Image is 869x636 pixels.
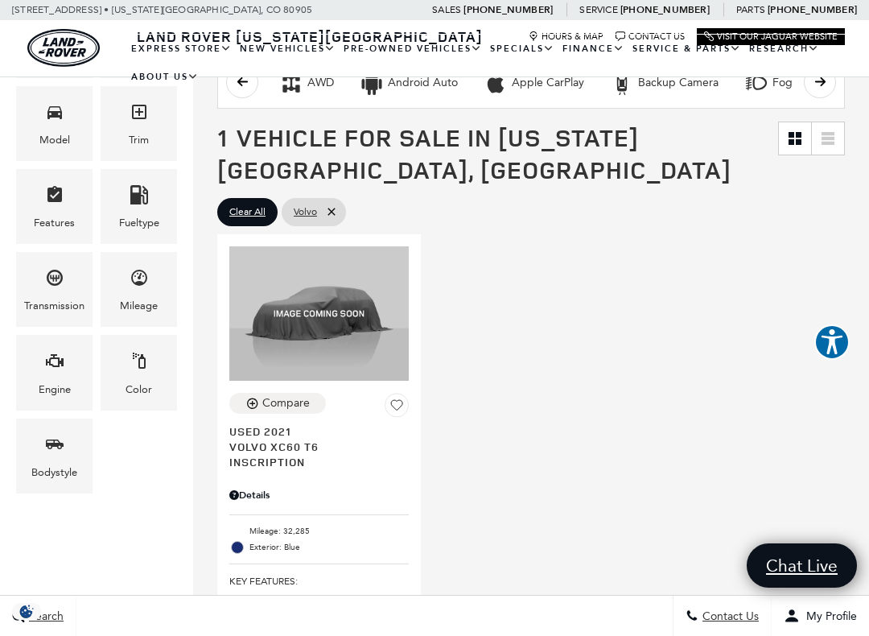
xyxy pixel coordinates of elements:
[120,297,158,315] div: Mileage
[8,603,45,620] section: Click to Open Cookie Consent Modal
[101,169,177,244] div: FueltypeFueltype
[24,297,84,315] div: Transmission
[31,464,77,481] div: Bodystyle
[16,169,93,244] div: FeaturesFeatures
[229,202,266,222] span: Clear All
[772,596,869,636] button: Open user profile menu
[340,35,486,63] a: Pre-Owned Vehicles
[616,31,685,42] a: Contact Us
[558,35,628,63] a: Finance
[229,523,409,539] li: Mileage: 32,285
[249,539,409,555] span: Exterior: Blue
[744,71,768,95] div: Fog Lights
[101,335,177,410] div: ColorColor
[229,423,397,439] span: Used 2021
[236,35,340,63] a: New Vehicles
[45,181,64,214] span: Features
[39,381,71,399] div: Engine
[45,431,64,464] span: Bodystyle
[229,393,326,414] button: Compare Vehicle
[229,439,397,469] span: Volvo XC60 T6 Inscription
[486,35,558,63] a: Specials
[101,252,177,327] div: MileageMileage
[16,419,93,494] div: BodystyleBodystyle
[137,27,483,46] span: Land Rover [US_STATE][GEOGRAPHIC_DATA]
[229,488,409,502] div: Pricing Details - Volvo XC60 T6 Inscription
[16,86,93,161] div: ModelModel
[129,131,149,149] div: Trim
[360,71,384,95] div: Android Auto
[229,423,409,469] a: Used 2021Volvo XC60 T6 Inscription
[27,29,100,67] a: land-rover
[127,35,236,63] a: EXPRESS STORE
[262,396,310,411] div: Compare
[628,35,745,63] a: Service & Parts
[127,27,492,46] a: Land Rover [US_STATE][GEOGRAPHIC_DATA]
[127,35,845,91] nav: Main Navigation
[130,98,149,131] span: Trim
[294,202,317,222] span: Volvo
[119,214,159,232] div: Fueltype
[385,393,409,423] button: Save Vehicle
[747,543,857,588] a: Chat Live
[126,381,152,399] div: Color
[27,29,100,67] img: Land Rover
[16,335,93,410] div: EngineEngine
[16,252,93,327] div: TransmissionTransmission
[463,3,553,16] a: [PHONE_NUMBER]
[736,4,765,15] span: Parts
[698,609,759,623] span: Contact Us
[45,264,64,297] span: Transmission
[39,131,70,149] div: Model
[768,3,857,16] a: [PHONE_NUMBER]
[800,609,857,623] span: My Profile
[229,572,409,590] span: Key Features :
[704,31,838,42] a: Visit Our Jaguar Website
[8,603,45,620] img: Opt-Out Icon
[484,71,508,95] div: Apple CarPlay
[130,264,149,297] span: Mileage
[45,98,64,131] span: Model
[814,324,850,363] aside: Accessibility Help Desk
[34,214,75,232] div: Features
[579,4,617,15] span: Service
[101,86,177,161] div: TrimTrim
[758,555,846,576] span: Chat Live
[620,3,710,16] a: [PHONE_NUMBER]
[45,347,64,380] span: Engine
[745,35,823,63] a: Research
[610,71,634,95] div: Backup Camera
[217,121,731,186] span: 1 Vehicle for Sale in [US_STATE][GEOGRAPHIC_DATA], [GEOGRAPHIC_DATA]
[130,347,149,380] span: Color
[529,31,603,42] a: Hours & Map
[127,63,203,91] a: About Us
[279,71,303,95] div: AWD
[814,324,850,360] button: Explore your accessibility options
[12,4,312,15] a: [STREET_ADDRESS] • [US_STATE][GEOGRAPHIC_DATA], CO 80905
[432,4,461,15] span: Sales
[229,246,409,381] img: 2021 Volvo XC60 T6 Inscription
[130,181,149,214] span: Fueltype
